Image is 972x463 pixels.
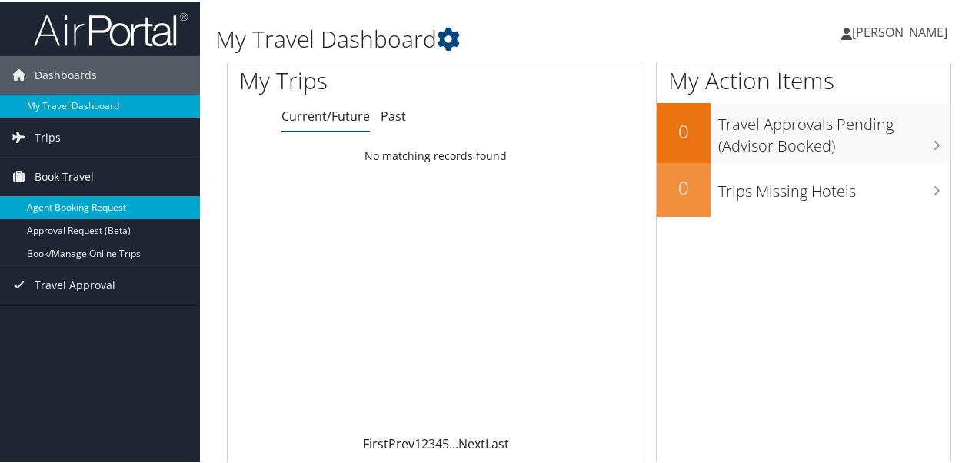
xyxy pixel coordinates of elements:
[718,172,950,201] h3: Trips Missing Hotels
[34,10,188,46] img: airportal-logo.png
[35,117,61,155] span: Trips
[485,434,509,451] a: Last
[841,8,963,54] a: [PERSON_NAME]
[35,156,94,195] span: Book Travel
[435,434,442,451] a: 4
[35,265,115,303] span: Travel Approval
[428,434,435,451] a: 3
[442,434,449,451] a: 5
[421,434,428,451] a: 2
[718,105,950,155] h3: Travel Approvals Pending (Advisor Booked)
[215,22,714,54] h1: My Travel Dashboard
[228,141,644,168] td: No matching records found
[657,63,950,95] h1: My Action Items
[458,434,485,451] a: Next
[281,106,370,123] a: Current/Future
[414,434,421,451] a: 1
[363,434,388,451] a: First
[35,55,97,93] span: Dashboards
[239,63,459,95] h1: My Trips
[657,117,711,143] h2: 0
[388,434,414,451] a: Prev
[657,173,711,199] h2: 0
[657,102,950,161] a: 0Travel Approvals Pending (Advisor Booked)
[381,106,406,123] a: Past
[657,162,950,215] a: 0Trips Missing Hotels
[852,22,947,39] span: [PERSON_NAME]
[449,434,458,451] span: …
